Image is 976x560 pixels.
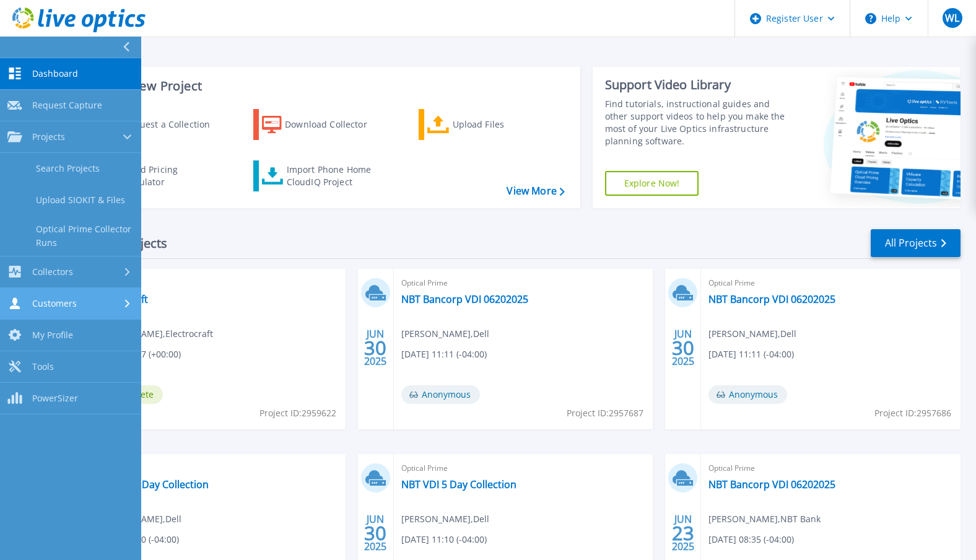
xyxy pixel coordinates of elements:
div: Find tutorials, instructional guides and other support videos to help you make the most of your L... [605,98,790,147]
a: View More [507,185,564,197]
span: Tools [32,361,54,372]
span: [DATE] 11:11 (-04:00) [708,348,794,361]
span: Request Capture [32,100,102,111]
span: Optical Prime [401,276,646,290]
div: JUN 2025 [364,510,387,556]
a: Upload Files [419,109,557,140]
a: NBT Bancorp VDI 06202025 [401,293,528,305]
div: Request a Collection [123,112,222,137]
span: Customers [32,298,77,309]
a: All Projects [871,229,961,257]
div: Cloud Pricing Calculator [121,164,220,188]
span: Optical Prime [94,462,338,475]
a: NBT Bancorp VDI 06202025 [708,293,835,305]
a: Explore Now! [605,171,699,196]
span: Anonymous [708,385,787,404]
div: JUN 2025 [671,510,695,556]
span: [PERSON_NAME] , Dell [401,512,489,526]
span: [PERSON_NAME] , Dell [708,327,796,341]
span: Collectors [32,266,73,278]
span: [DATE] 11:10 (-04:00) [401,533,487,546]
span: [DATE] 08:35 (-04:00) [708,533,794,546]
span: RVTools [94,276,338,290]
span: Project ID: 2959622 [259,406,336,420]
span: Optical Prime [708,276,953,290]
h3: Start a New Project [88,79,564,93]
span: Projects [32,131,65,142]
span: 30 [364,528,386,538]
span: Project ID: 2957687 [567,406,643,420]
span: My Profile [32,330,73,341]
span: 30 [364,343,386,353]
span: Dashboard [32,68,78,79]
span: [PERSON_NAME] , Dell [401,327,489,341]
span: WL [945,13,959,23]
a: Download Collector [253,109,391,140]
div: JUN 2025 [671,325,695,370]
span: [DATE] 11:11 (-04:00) [401,348,487,361]
span: PowerSizer [32,393,78,404]
div: Upload Files [453,112,552,137]
span: 23 [672,528,694,538]
div: Download Collector [285,112,384,137]
span: [PERSON_NAME] , Electrocraft [94,327,213,341]
span: [PERSON_NAME] , NBT Bank [708,512,821,526]
a: NBT Bancorp VDI 06202025 [708,478,835,491]
span: Optical Prime [401,462,646,475]
span: 30 [672,343,694,353]
a: NBT VDI 5 Day Collection [401,478,516,491]
a: Cloud Pricing Calculator [88,160,226,191]
a: NBT VDI 5 Day Collection [94,478,209,491]
span: Anonymous [401,385,480,404]
span: Optical Prime [708,462,953,475]
span: Project ID: 2957686 [874,406,951,420]
div: Import Phone Home CloudIQ Project [287,164,383,188]
div: JUN 2025 [364,325,387,370]
div: Support Video Library [605,77,790,93]
a: Request a Collection [88,109,226,140]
